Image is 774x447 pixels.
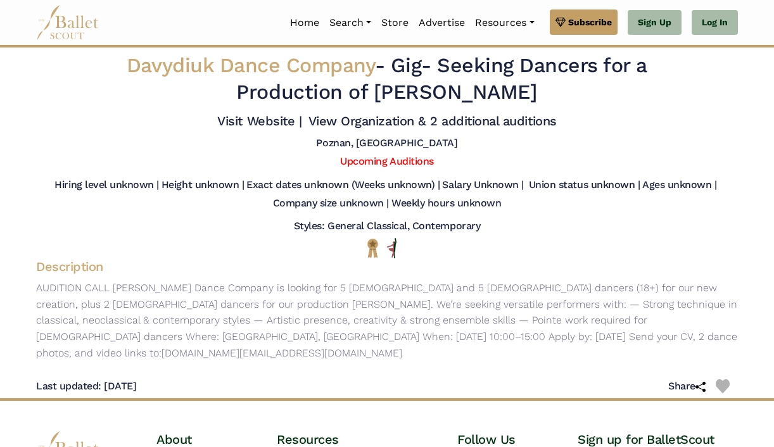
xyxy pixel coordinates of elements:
[217,113,301,129] a: Visit Website |
[308,113,557,129] a: View Organization & 2 additional auditions
[414,9,470,36] a: Advertise
[642,179,716,192] h5: Ages unknown |
[550,9,618,35] a: Subscribe
[365,238,381,258] img: National
[628,10,682,35] a: Sign Up
[26,280,748,361] p: AUDITION CALL [PERSON_NAME] Dance Company is looking for 5 [DEMOGRAPHIC_DATA] and 5 [DEMOGRAPHIC_...
[668,380,716,393] h5: Share
[36,380,136,393] h5: Last updated: [DATE]
[692,10,738,35] a: Log In
[716,379,730,393] img: Heart
[294,220,480,233] h5: Styles: General Classical, Contemporary
[391,197,501,210] h5: Weekly hours unknown
[470,9,539,36] a: Resources
[340,155,433,167] a: Upcoming Auditions
[387,238,397,258] img: All
[26,258,748,275] h4: Description
[442,179,523,192] h5: Salary Unknown |
[529,179,640,192] h5: Union status unknown |
[246,179,440,192] h5: Exact dates unknown (Weeks unknown) |
[376,9,414,36] a: Store
[96,53,678,105] h2: - - Seeking Dancers for a Production of [PERSON_NAME]
[285,9,324,36] a: Home
[316,137,457,150] h5: Poznan, [GEOGRAPHIC_DATA]
[555,15,566,29] img: gem.svg
[324,9,376,36] a: Search
[54,179,158,192] h5: Hiring level unknown |
[127,53,375,77] span: Davydiuk Dance Company
[391,53,421,77] span: Gig
[273,197,389,210] h5: Company size unknown |
[162,179,244,192] h5: Height unknown |
[568,15,612,29] span: Subscribe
